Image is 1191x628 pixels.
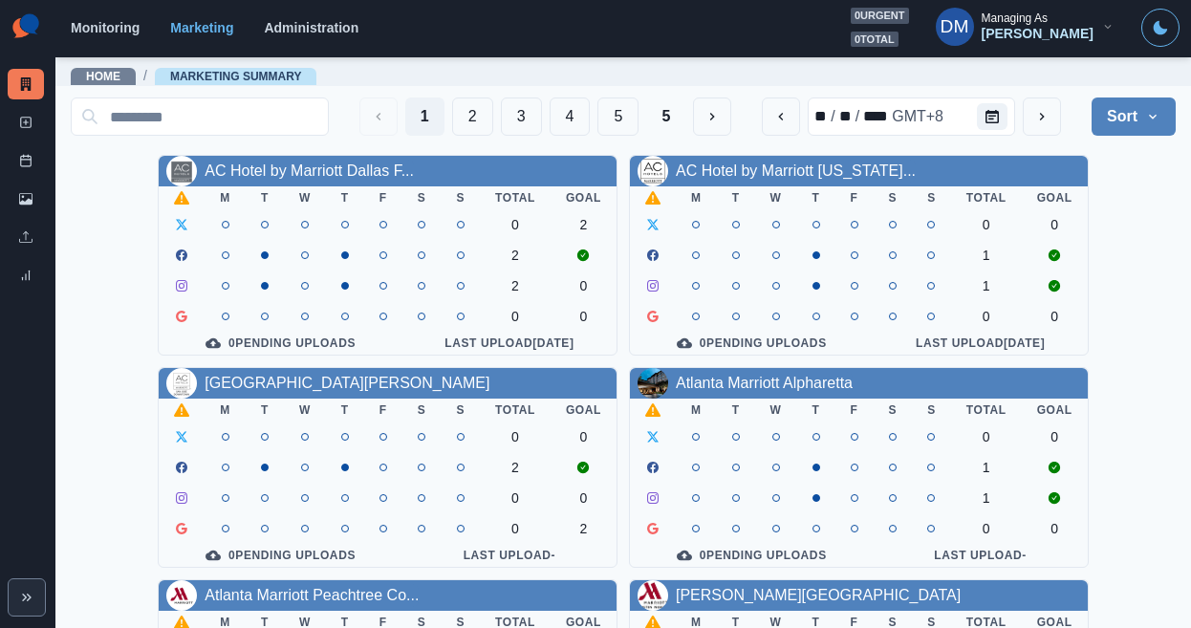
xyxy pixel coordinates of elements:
[638,368,668,399] img: 330079020375911
[566,309,601,324] div: 0
[676,587,961,603] a: [PERSON_NAME][GEOGRAPHIC_DATA]
[812,105,945,128] div: Date
[693,97,731,136] button: Next Media
[1037,309,1072,324] div: 0
[205,399,246,422] th: M
[889,336,1072,351] div: Last Upload [DATE]
[205,162,414,179] a: AC Hotel by Marriott Dallas F...
[717,399,755,422] th: T
[1022,186,1088,209] th: Goal
[566,429,601,444] div: 0
[912,399,951,422] th: S
[920,8,1130,46] button: Managing As[PERSON_NAME]
[326,186,364,209] th: T
[8,145,44,176] a: Post Schedule
[166,580,197,611] img: 649498355133733
[597,97,639,136] button: Page 5
[480,399,551,422] th: Total
[8,69,44,99] a: Marketing Summary
[8,578,46,617] button: Expand
[676,399,717,422] th: M
[495,217,535,232] div: 0
[551,399,617,422] th: Goal
[405,97,444,136] button: Page 1
[264,20,358,35] a: Administration
[829,105,836,128] div: /
[851,32,899,48] span: 0 total
[851,8,909,24] span: 0 urgent
[977,103,1007,130] button: Calendar
[638,580,668,611] img: 291080590938539
[966,248,1007,263] div: 1
[676,375,853,391] a: Atlanta Marriott Alpharetta
[966,309,1007,324] div: 0
[174,336,387,351] div: 0 Pending Uploads
[71,20,140,35] a: Monitoring
[8,222,44,252] a: Uploads
[812,105,829,128] div: month
[364,399,402,422] th: F
[501,97,542,136] button: Page 3
[452,97,493,136] button: Page 2
[889,548,1072,563] div: Last Upload -
[835,399,874,422] th: F
[71,66,316,86] nav: breadcrumb
[566,278,601,293] div: 0
[143,66,147,86] span: /
[8,184,44,214] a: Media Library
[854,105,861,128] div: /
[951,399,1022,422] th: Total
[174,548,387,563] div: 0 Pending Uploads
[1023,97,1061,136] button: next
[551,186,617,209] th: Goal
[364,186,402,209] th: F
[835,186,874,209] th: F
[797,399,835,422] th: T
[874,399,913,422] th: S
[495,429,535,444] div: 0
[645,336,858,351] div: 0 Pending Uploads
[418,336,601,351] div: Last Upload [DATE]
[1037,521,1072,536] div: 0
[890,105,945,128] div: time zone
[441,186,480,209] th: S
[8,260,44,291] a: Review Summary
[755,399,797,422] th: W
[495,248,535,263] div: 2
[402,399,442,422] th: S
[284,399,326,422] th: W
[418,548,601,563] div: Last Upload -
[246,399,284,422] th: T
[326,399,364,422] th: T
[1092,97,1176,136] button: Sort
[441,399,480,422] th: S
[86,70,120,83] a: Home
[861,105,890,128] div: year
[966,521,1007,536] div: 0
[951,186,1022,209] th: Total
[966,490,1007,506] div: 1
[1141,9,1180,47] button: Toggle Mode
[717,186,755,209] th: T
[495,521,535,536] div: 0
[566,490,601,506] div: 0
[205,186,246,209] th: M
[8,107,44,138] a: New Post
[566,521,601,536] div: 2
[912,186,951,209] th: S
[966,460,1007,475] div: 1
[797,186,835,209] th: T
[966,429,1007,444] div: 0
[495,460,535,475] div: 2
[755,186,797,209] th: W
[676,162,916,179] a: AC Hotel by Marriott [US_STATE]...
[480,186,551,209] th: Total
[645,548,858,563] div: 0 Pending Uploads
[166,368,197,399] img: 1696141550641320
[284,186,326,209] th: W
[1037,217,1072,232] div: 0
[638,156,668,186] img: 695818547225983
[966,217,1007,232] div: 0
[966,278,1007,293] div: 1
[205,587,419,603] a: Atlanta Marriott Peachtree Co...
